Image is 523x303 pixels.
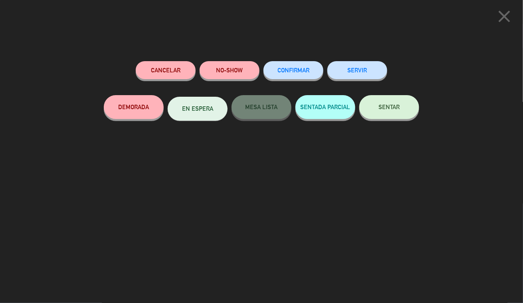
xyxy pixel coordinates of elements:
[492,6,517,30] button: close
[295,95,355,119] button: SENTADA PARCIAL
[327,61,387,79] button: SERVIR
[104,95,164,119] button: DEMORADA
[200,61,260,79] button: NO-SHOW
[359,95,419,119] button: SENTAR
[277,67,309,74] span: CONFIRMAR
[136,61,196,79] button: Cancelar
[378,104,400,110] span: SENTAR
[232,95,291,119] button: MESA LISTA
[495,6,515,26] i: close
[168,97,228,121] button: EN ESPERA
[263,61,323,79] button: CONFIRMAR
